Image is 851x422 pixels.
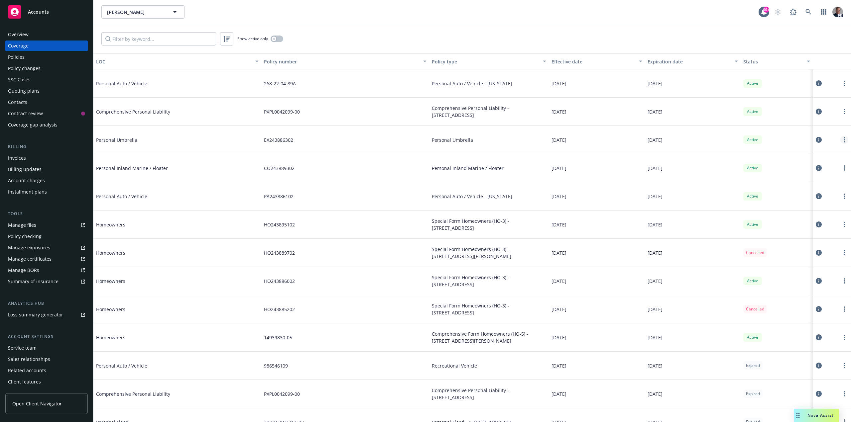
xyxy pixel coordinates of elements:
div: Contract review [8,108,43,119]
a: more [840,136,848,144]
span: Expired [746,363,760,369]
span: Homeowners [96,334,196,341]
a: Invoices [5,153,88,163]
a: Accounts [5,3,88,21]
span: [DATE] [551,80,566,87]
span: Active [746,109,759,115]
span: [PERSON_NAME] [107,9,165,16]
a: Coverage [5,41,88,51]
span: Active [746,278,759,284]
div: Account charges [8,175,45,186]
a: Manage BORs [5,265,88,276]
a: Billing updates [5,164,88,175]
div: Policy type [432,58,539,65]
div: Invoices [8,153,26,163]
span: Personal Auto / Vehicle [96,193,196,200]
div: Quoting plans [8,86,40,96]
span: [DATE] [648,249,663,256]
span: Active [746,193,759,199]
span: Homeowners [96,221,196,228]
a: Client features [5,377,88,387]
a: Overview [5,29,88,40]
div: Analytics hub [5,300,88,307]
a: Installment plans [5,187,88,197]
a: Account charges [5,175,88,186]
span: Active [746,221,759,227]
div: Policies [8,52,25,62]
span: [DATE] [648,362,663,369]
span: CO243889302 [264,165,295,172]
span: Comprehensive Personal Liability - [STREET_ADDRESS] [432,387,547,401]
span: Special Form Homeowners (HO-3) - [STREET_ADDRESS] [432,217,547,231]
a: Contacts [5,97,88,108]
a: Start snowing [771,5,785,19]
div: Tools [5,211,88,217]
div: Summary of insurance [8,276,59,287]
div: Account settings [5,333,88,340]
button: Nova Assist [794,409,839,422]
span: Comprehensive Personal Liability [96,108,196,115]
a: Policy checking [5,231,88,242]
span: [DATE] [648,306,663,313]
button: Policy type [429,53,549,69]
span: Special Form Homeowners (HO-3) - [STREET_ADDRESS][PERSON_NAME] [432,246,547,260]
a: more [840,362,848,370]
span: Active [746,80,759,86]
span: PA243886102 [264,193,294,200]
div: Contacts [8,97,27,108]
span: Accounts [28,9,49,15]
a: more [840,192,848,200]
input: Filter by keyword... [101,32,216,45]
a: more [840,305,848,313]
div: Manage files [8,220,36,230]
div: Expiration date [648,58,731,65]
div: Effective date [551,58,635,65]
button: Effective date [549,53,645,69]
span: Active [746,137,759,143]
span: HO243889702 [264,249,295,256]
span: [DATE] [551,221,566,228]
span: HO243895102 [264,221,295,228]
div: Drag to move [794,409,802,422]
span: [DATE] [551,362,566,369]
a: Loss summary generator [5,309,88,320]
span: Comprehensive Form Homeowners (HO-5) - [STREET_ADDRESS][PERSON_NAME] [432,330,547,344]
a: SSC Cases [5,74,88,85]
a: more [840,390,848,398]
span: [DATE] [648,334,663,341]
div: LOC [96,58,251,65]
div: Related accounts [8,365,46,376]
span: [DATE] [551,249,566,256]
span: EX243886302 [264,136,293,143]
span: [DATE] [648,136,663,143]
span: [DATE] [551,306,566,313]
div: Sales relationships [8,354,50,365]
div: Manage BORs [8,265,39,276]
span: [DATE] [551,278,566,285]
span: Personal Inland Marine / Floater [96,165,196,172]
span: Homeowners [96,306,196,313]
span: [DATE] [648,108,663,115]
a: Manage exposures [5,242,88,253]
div: Policy checking [8,231,42,242]
span: HO243886002 [264,278,295,285]
div: Coverage gap analysis [8,120,58,130]
span: 268-22-04-89A [264,80,296,87]
span: Special Form Homeowners (HO-3) - [STREET_ADDRESS] [432,302,547,316]
a: more [840,164,848,172]
span: [DATE] [648,390,663,397]
a: Report a Bug [787,5,800,19]
div: Client features [8,377,41,387]
a: Policies [5,52,88,62]
span: Personal Inland Marine / Floater [432,165,504,172]
span: Cancelled [746,306,764,312]
span: Personal Umbrella [96,136,196,143]
a: Coverage gap analysis [5,120,88,130]
a: more [840,249,848,257]
a: more [840,277,848,285]
span: Homeowners [96,249,196,256]
span: Personal Auto / Vehicle - [US_STATE] [432,193,512,200]
div: Manage exposures [8,242,50,253]
span: [DATE] [648,221,663,228]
